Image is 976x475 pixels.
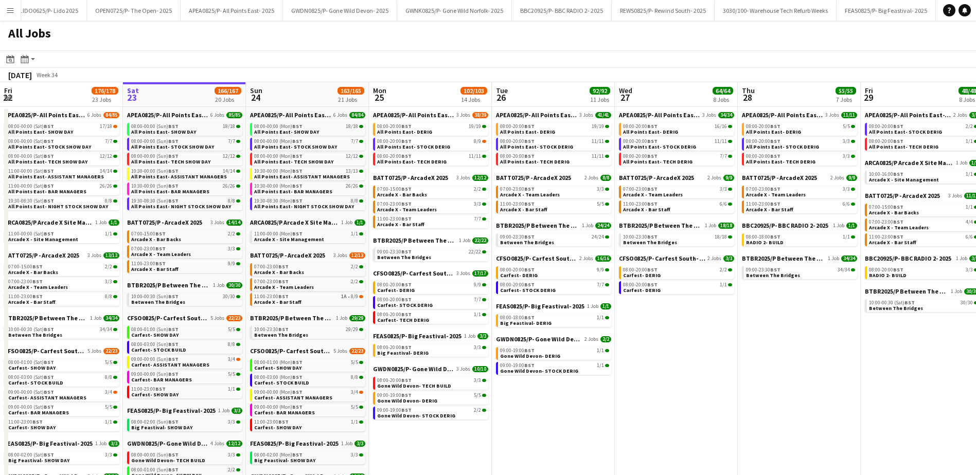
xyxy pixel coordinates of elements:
[623,186,732,197] a: 07:00-23:00BST3/3Arcade X - Team Leaders
[254,139,303,144] span: 08:00-00:00 (Mon)
[623,139,658,144] span: 08:00-20:00
[623,202,658,207] span: 11:00-23:00
[377,158,447,165] span: All Points East- TECH DERIG
[250,111,365,119] a: APEA0825/P- All Points East- 20256 Jobs84/84
[770,200,780,207] span: BST
[131,197,240,209] a: 19:30-08:30 (Sun)BST8/8All Points East- NIGHT STOCK SHOW DAY
[770,123,780,130] span: BST
[720,202,727,207] span: 6/6
[100,184,112,189] span: 26/26
[524,186,535,192] span: BST
[131,139,179,144] span: 08:00-00:00 (Sun)
[623,129,678,135] span: All Points East- DERIG
[496,174,571,181] span: BATT0725/P - ArcadeX 2025
[456,175,470,181] span: 3 Jobs
[401,153,412,159] span: BST
[44,138,54,144] span: BST
[377,202,412,207] span: 07:00-23:00
[496,111,611,119] a: APEA0825/P- All Points East- 20253 Jobs41/41
[168,123,179,130] span: BST
[893,204,903,210] span: BST
[746,191,806,198] span: Arcade X - Team Leaders
[500,206,547,213] span: Arcade X - Bar Staff
[869,176,939,183] span: Arcade X - Site Management
[228,198,235,204] span: 8/8
[333,112,347,118] span: 6 Jobs
[619,174,734,181] a: BATT0725/P - ArcadeX 20252 Jobs9/9
[131,169,179,174] span: 10:30-00:00 (Sun)
[720,154,727,159] span: 7/7
[292,153,303,159] span: BST
[254,129,319,135] span: All Points East- SHOW DAY
[770,186,780,192] span: BST
[131,198,179,204] span: 19:30-08:30 (Sun)
[11,1,87,21] button: LIDO0625/P- Lido 2025
[168,197,179,204] span: BST
[254,154,303,159] span: 08:00-00:00 (Mon)
[647,200,658,207] span: BST
[647,123,658,130] span: BST
[44,153,54,159] span: BST
[373,111,488,119] a: APEA0825/P- All Points East- 20253 Jobs38/39
[228,139,235,144] span: 7/7
[254,124,303,129] span: 08:00-00:00 (Mon)
[8,182,117,194] a: 11:00-00:00 (Sat)BST26/26All Points East- BAR MANAGERS
[103,112,119,118] span: 84/85
[893,171,903,177] span: BST
[373,111,454,119] span: APEA0825/P- All Points East- 2025
[131,168,240,179] a: 10:30-00:00 (Sun)BST14/14All Points East- ASSISTANT MANAGERS
[948,193,962,199] span: 3 Jobs
[4,111,119,119] a: APEA0825/P- All Points East- 20256 Jobs84/85
[865,192,940,199] span: BATT0725/P - ArcadeX 2025
[496,111,611,174] div: APEA0825/P- All Points East- 20253 Jobs41/4108:00-20:00BST19/19All Points East- DERIG08:00-20:00B...
[254,169,303,174] span: 10:30-00:00 (Mon)
[131,138,240,150] a: 08:00-00:00 (Sun)BST7/7All Points East- STOCK SHOW DAY
[401,200,412,207] span: BST
[647,138,658,144] span: BST
[496,174,611,181] a: BATT0725/P - ArcadeX 20252 Jobs8/8
[619,111,734,174] div: APEA0825/P- All Points East- 20253 Jobs34/3408:00-20:00BST16/16All Points East- DERIG08:00-20:00B...
[746,187,780,192] span: 07:00-23:00
[869,139,903,144] span: 08:00-20:00
[127,218,242,226] a: BATT0725/P - ArcadeX 20253 Jobs14/14
[223,169,235,174] span: 14/14
[746,139,780,144] span: 08:00-20:00
[472,175,488,181] span: 12/12
[592,139,604,144] span: 11/11
[131,184,179,189] span: 10:30-00:00 (Sun)
[250,111,365,218] div: APEA0825/P- All Points East- 20256 Jobs84/8408:00-00:00 (Mon)BST18/18All Points East- SHOW DAY08:...
[377,124,412,129] span: 08:00-20:00
[500,153,609,165] a: 08:00-20:00BST11/11All Points East- TECH DERIG
[600,175,611,181] span: 8/8
[869,124,903,129] span: 08:00-20:00
[843,124,850,129] span: 5/5
[377,143,450,150] span: All Points East- STOCK DERIG
[44,168,54,174] span: BST
[770,153,780,159] span: BST
[254,182,363,194] a: 10:30-00:00 (Mon)BST26/26All Points East- BAR MANAGERS
[131,124,179,129] span: 08:00-00:00 (Sun)
[623,206,670,213] span: Arcade X - Bar Staff
[500,202,535,207] span: 11:00-23:00
[168,182,179,189] span: BST
[131,129,196,135] span: All Points East- SHOW DAY
[373,174,448,181] span: BATT0725/P - ArcadeX 2025
[597,202,604,207] span: 5/5
[647,186,658,192] span: BST
[401,138,412,144] span: BST
[500,186,609,197] a: 07:00-23:00BST3/3Arcade X - Team Leaders
[346,184,358,189] span: 26/26
[623,138,732,150] a: 08:00-20:00BST11/11All Points East- STOCK DERIG
[44,123,54,130] span: BST
[351,198,358,204] span: 8/8
[223,124,235,129] span: 18/18
[250,218,365,251] div: ARCA0825/P Arcade X Site Management1 Job1/111:00-00:00 (Mon)BST1/1Arcade X - Site Management
[524,138,535,144] span: BST
[966,172,973,177] span: 1/1
[742,174,817,181] span: BATT0725/P - ArcadeX 2025
[702,112,716,118] span: 3 Jobs
[401,186,412,192] span: BST
[373,174,488,181] a: BATT0725/P - ArcadeX 20253 Jobs12/12
[846,175,857,181] span: 9/9
[377,153,486,165] a: 08:00-20:00BST11/11All Points East- TECH DERIG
